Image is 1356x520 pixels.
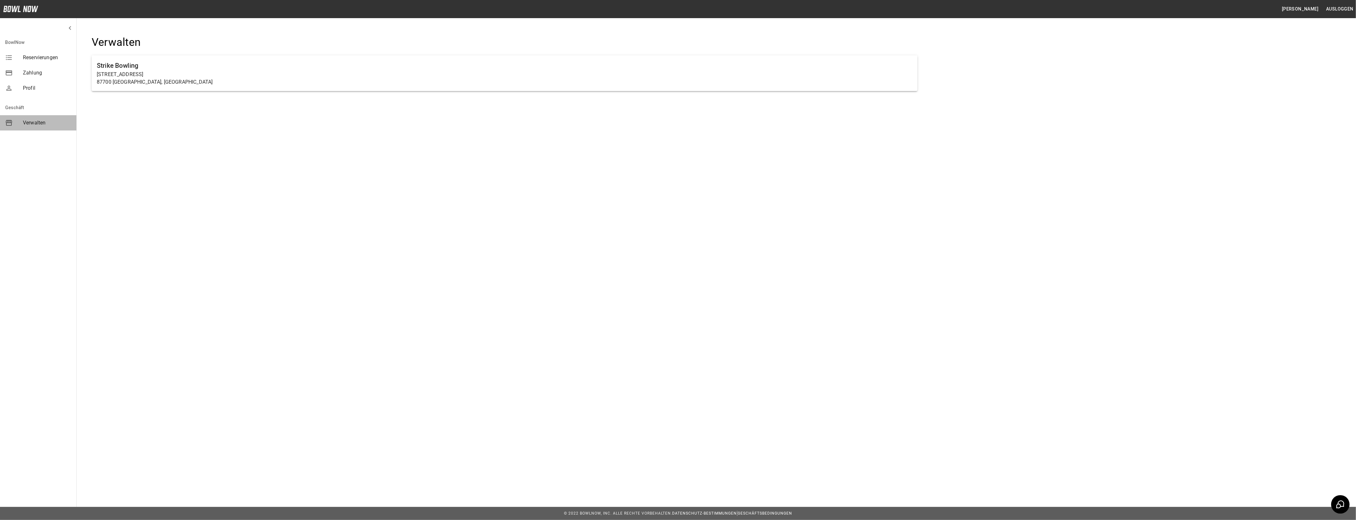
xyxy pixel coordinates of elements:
[564,511,672,516] span: © 2022 BowlNow, Inc. Alle Rechte vorbehalten.
[97,60,912,71] h6: Strike Bowling
[1324,3,1356,15] button: Ausloggen
[92,36,917,49] h4: Verwalten
[23,119,71,127] span: Verwalten
[97,71,912,78] p: [STREET_ADDRESS]
[738,511,792,516] a: Geschäftsbedingungen
[23,69,71,77] span: Zahlung
[23,84,71,92] span: Profil
[23,54,71,61] span: Reservierungen
[97,78,912,86] p: 87700 [GEOGRAPHIC_DATA], [GEOGRAPHIC_DATA]
[1279,3,1321,15] button: [PERSON_NAME]
[3,6,38,12] img: logo
[672,511,737,516] a: Datenschutz-Bestimmungen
